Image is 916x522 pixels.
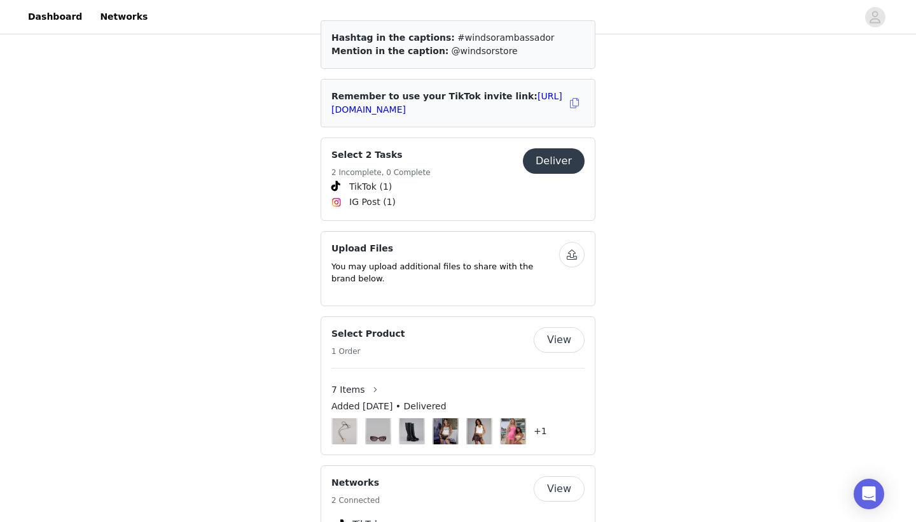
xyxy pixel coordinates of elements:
h4: Upload Files [331,242,559,255]
span: 7 Items [331,383,365,397]
span: #windsorambassador [457,32,555,43]
img: Image Background Blur [331,415,357,448]
span: TikTok (1) [349,180,392,194]
img: Image Background Blur [466,415,492,448]
img: Carefree And Cute Crop Tube Top [501,418,524,444]
span: Hashtag in the captions: [331,32,455,43]
img: A Lot Iconic Pleated Belt Mini Skort [468,418,490,444]
button: View [534,327,585,353]
button: Deliver [523,148,585,174]
img: Major Shade Cat Eye Sunglasses [366,418,389,444]
h5: 2 Incomplete, 0 Complete [331,167,431,178]
div: Open Intercom Messenger [854,479,884,509]
h4: Select 2 Tasks [331,148,431,162]
a: Networks [92,3,155,31]
img: Image Background Blur [399,415,425,448]
h5: 2 Connected [331,495,380,506]
img: Steppin Up Block Heel Knee High Boots [400,418,423,444]
img: Keep It Cute Heart Cord Necklace [333,418,356,444]
span: Remember to use your TikTok invite link: [331,91,562,115]
img: Image Background Blur [365,415,391,448]
img: Play Time Mid-Rise Hot Shorts [434,418,457,444]
span: IG Post (1) [349,195,396,209]
div: Select Product [321,316,595,455]
img: Image Background Blur [500,415,526,448]
button: View [534,476,585,502]
h4: Select Product [331,327,405,341]
div: avatar [869,7,881,27]
p: You may upload additional files to share with the brand below. [331,260,559,285]
span: Mention in the caption: [331,46,448,56]
h4: +1 [534,425,547,438]
span: Added [DATE] • Delivered [331,400,447,413]
h4: Networks [331,476,380,490]
img: Image Background Blur [433,415,459,448]
a: [URL][DOMAIN_NAME] [331,91,562,115]
div: Select 2 Tasks [321,138,595,221]
h5: 1 Order [331,346,405,357]
img: Instagram Icon [331,197,342,208]
span: @windsorstore [452,46,518,56]
a: Dashboard [20,3,90,31]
